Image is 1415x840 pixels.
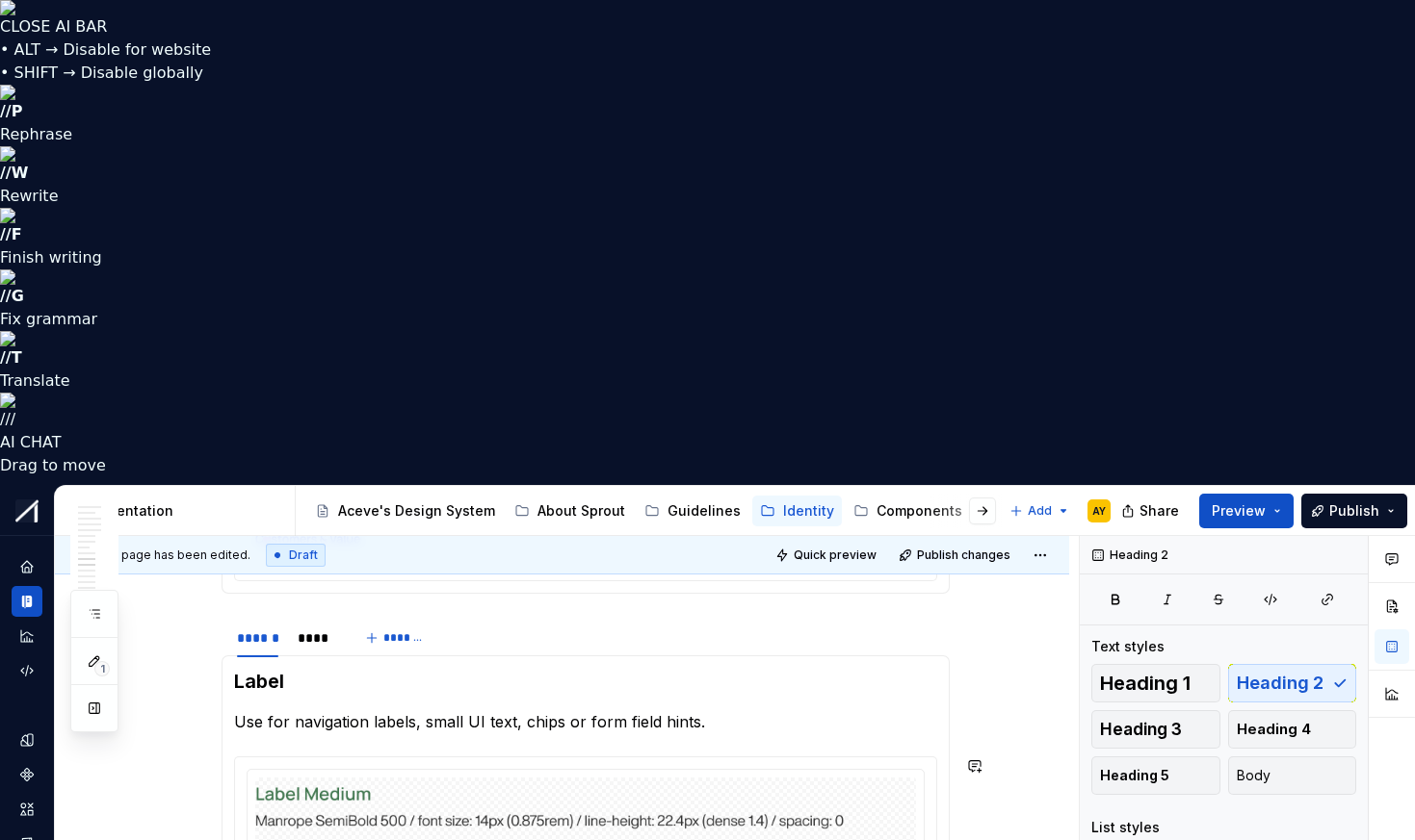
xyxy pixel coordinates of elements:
[15,499,39,522] img: b6c2a6ff-03c2-4811-897b-2ef07e5e0e51.png
[1112,494,1192,528] button: Share
[1100,720,1182,739] span: Heading 3
[846,496,970,526] a: Components
[12,621,42,651] a: Analytics
[12,725,42,755] a: Design tokens
[1091,637,1165,656] div: Text styles
[1329,501,1379,521] span: Publish
[794,547,877,563] span: Quick preview
[1091,664,1220,702] button: Heading 1
[338,501,495,521] div: Aceve's Design System
[783,501,834,521] div: Identity
[1004,497,1076,524] button: Add
[1028,503,1052,519] span: Add
[1100,674,1191,693] span: Heading 1
[1100,766,1169,785] span: Heading 5
[1091,710,1220,749] button: Heading 3
[1237,766,1271,785] span: Body
[1212,501,1266,521] span: Preview
[877,501,962,521] div: Components
[12,655,42,686] a: Code automation
[307,492,1000,530] div: Page tree
[234,96,937,581] section-item: Title
[93,547,250,563] span: This page has been edited.
[94,661,110,676] span: 1
[752,496,842,526] a: Identity
[770,542,885,569] button: Quick preview
[1199,494,1294,528] button: Preview
[307,496,503,526] a: Aceve's Design System
[12,794,42,825] a: Assets
[234,710,937,733] p: Use for navigation labels, small UI text, chips or form field hints.
[12,586,42,617] a: Documentation
[1237,720,1311,739] span: Heading 4
[1091,756,1220,795] button: Heading 5
[12,551,42,582] a: Home
[668,501,741,521] div: Guidelines
[1140,501,1179,521] span: Share
[537,501,625,521] div: About Sprout
[507,496,633,526] a: About Sprout
[12,759,42,790] a: Components
[637,496,748,526] a: Guidelines
[1092,503,1106,519] div: AY
[1228,710,1357,749] button: Heading 4
[917,547,1010,563] span: Publish changes
[234,668,937,695] h3: Label
[1301,494,1407,528] button: Publish
[1228,756,1357,795] button: Body
[289,547,318,563] span: Draft
[893,542,1019,569] button: Publish changes
[70,501,287,521] div: Documentation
